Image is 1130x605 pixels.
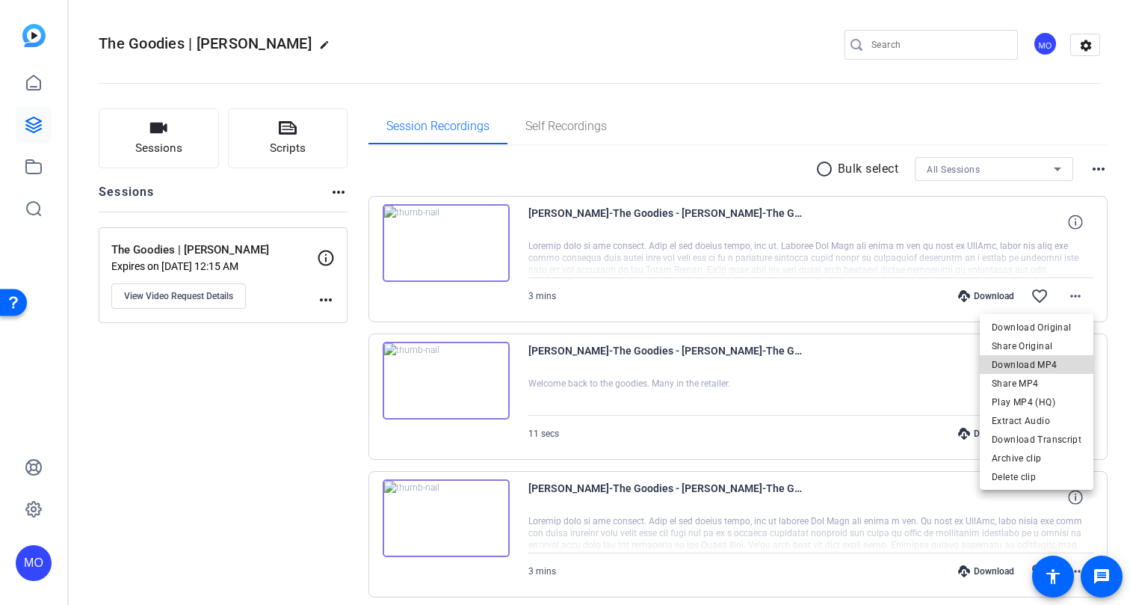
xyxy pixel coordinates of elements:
[992,431,1081,449] span: Download Transcript
[992,356,1081,374] span: Download MP4
[992,449,1081,467] span: Archive clip
[992,375,1081,393] span: Share MP4
[992,319,1081,337] span: Download Original
[992,468,1081,486] span: Delete clip
[992,412,1081,430] span: Extract Audio
[992,393,1081,411] span: Play MP4 (HQ)
[992,337,1081,355] span: Share Original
